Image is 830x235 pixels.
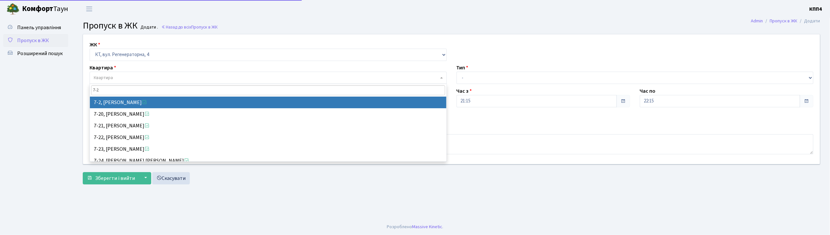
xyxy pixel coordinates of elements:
li: 7-2, [PERSON_NAME] [90,97,446,108]
li: Додати [798,18,820,25]
button: Зберегти і вийти [83,172,139,184]
span: Квартира [94,75,113,81]
a: Панель управління [3,21,68,34]
span: Панель управління [17,24,61,31]
img: logo.png [6,3,19,16]
span: Пропуск в ЖК [17,37,49,44]
b: КПП4 [810,6,822,13]
a: Admin [751,18,763,24]
span: Розширений пошук [17,50,63,57]
label: ЖК [90,41,100,49]
li: 7-24, [PERSON_NAME] [PERSON_NAME] [90,155,446,167]
a: Пропуск в ЖК [3,34,68,47]
nav: breadcrumb [741,14,830,28]
li: 7-23, [PERSON_NAME] [90,143,446,155]
label: Час по [640,87,656,95]
li: 7-22, [PERSON_NAME] [90,132,446,143]
label: Час з [457,87,472,95]
li: 7-20, [PERSON_NAME] [90,108,446,120]
a: Пропуск в ЖК [770,18,798,24]
label: Тип [457,64,469,72]
span: Пропуск в ЖК [191,24,218,30]
span: Пропуск в ЖК [83,19,138,32]
span: Зберегти і вийти [95,175,135,182]
a: Massive Kinetic [412,223,442,230]
span: Таун [22,4,68,15]
a: Назад до всіхПропуск в ЖК [161,24,218,30]
a: Скасувати [152,172,190,184]
a: Розширений пошук [3,47,68,60]
button: Переключити навігацію [81,4,97,14]
label: Квартира [90,64,116,72]
div: Розроблено . [387,223,443,230]
li: 7-21, [PERSON_NAME] [90,120,446,132]
a: КПП4 [810,5,822,13]
small: Додати . [140,25,158,30]
b: Комфорт [22,4,53,14]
